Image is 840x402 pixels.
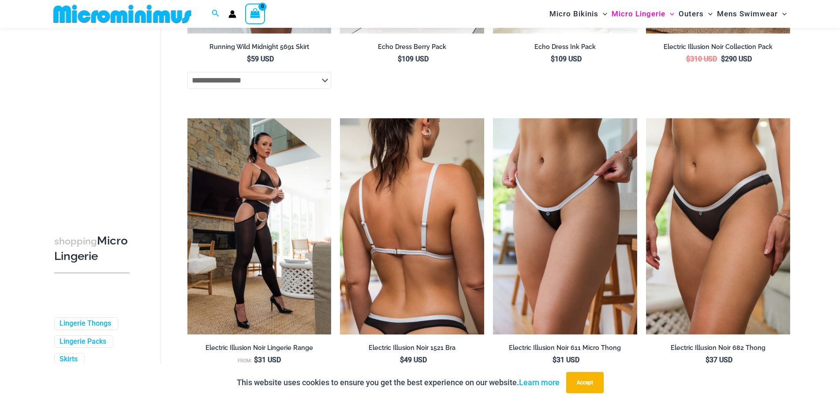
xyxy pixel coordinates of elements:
[54,30,134,206] iframe: TrustedSite Certified
[60,319,111,328] a: Lingerie Thongs
[676,3,715,25] a: OutersMenu ToggleMenu Toggle
[646,118,790,334] a: Electric Illusion Noir 682 Thong 01Electric Illusion Noir 682 Thong 02Electric Illusion Noir 682 ...
[598,3,607,25] span: Menu Toggle
[493,344,637,355] a: Electric Illusion Noir 611 Micro Thong
[247,55,274,63] bdi: 59 USD
[212,8,220,19] a: Search icon link
[187,344,332,352] h2: Electric Illusion Noir Lingerie Range
[340,118,484,334] img: Electric Illusion Noir 1521 Bra 682 Thong 07
[551,55,582,63] bdi: 109 USD
[398,55,429,63] bdi: 109 USD
[60,355,78,364] a: Skirts
[340,43,484,54] a: Echo Dress Berry Pack
[398,55,402,63] span: $
[679,3,704,25] span: Outers
[704,3,713,25] span: Menu Toggle
[228,10,236,18] a: Account icon link
[340,43,484,51] h2: Echo Dress Berry Pack
[493,43,637,54] a: Echo Dress Ink Pack
[519,378,560,387] a: Learn more
[60,337,106,346] a: Lingerie Packs
[717,3,778,25] span: Mens Swimwear
[493,118,637,334] img: Electric Illusion Noir Micro 01
[609,3,676,25] a: Micro LingerieMenu ToggleMenu Toggle
[187,43,332,54] a: Running Wild Midnight 5691 Skirt
[493,118,637,334] a: Electric Illusion Noir Micro 01Electric Illusion Noir Micro 02Electric Illusion Noir Micro 02
[187,118,332,334] a: Electric Illusion Noir 1521 Bra 611 Micro 552 Tights 07Electric Illusion Noir 1521 Bra 682 Thong ...
[721,55,725,63] span: $
[400,356,427,364] bdi: 49 USD
[493,43,637,51] h2: Echo Dress Ink Pack
[245,4,265,24] a: View Shopping Cart, empty
[549,3,598,25] span: Micro Bikinis
[237,376,560,389] p: This website uses cookies to ensure you get the best experience on our website.
[646,344,790,352] h2: Electric Illusion Noir 682 Thong
[254,356,258,364] span: $
[340,344,484,355] a: Electric Illusion Noir 1521 Bra
[553,356,556,364] span: $
[50,4,195,24] img: MM SHOP LOGO FLAT
[646,344,790,355] a: Electric Illusion Noir 682 Thong
[566,372,604,393] button: Accept
[778,3,787,25] span: Menu Toggle
[187,118,332,334] img: Electric Illusion Noir 1521 Bra 611 Micro 552 Tights 07
[612,3,665,25] span: Micro Lingerie
[340,344,484,352] h2: Electric Illusion Noir 1521 Bra
[187,344,332,355] a: Electric Illusion Noir Lingerie Range
[187,43,332,51] h2: Running Wild Midnight 5691 Skirt
[706,356,709,364] span: $
[665,3,674,25] span: Menu Toggle
[247,55,251,63] span: $
[715,3,789,25] a: Mens SwimwearMenu ToggleMenu Toggle
[547,3,609,25] a: Micro BikinisMenu ToggleMenu Toggle
[400,356,404,364] span: $
[254,356,281,364] bdi: 31 USD
[340,118,484,334] a: Electric Illusion Noir 1521 Bra 01Electric Illusion Noir 1521 Bra 682 Thong 07Electric Illusion N...
[686,55,690,63] span: $
[646,118,790,334] img: Electric Illusion Noir 682 Thong 01
[646,43,790,54] a: Electric Illusion Noir Collection Pack
[546,1,791,26] nav: Site Navigation
[721,55,752,63] bdi: 290 USD
[553,356,579,364] bdi: 31 USD
[54,233,130,264] h3: Micro Lingerie
[493,344,637,352] h2: Electric Illusion Noir 611 Micro Thong
[238,358,252,364] span: From:
[54,236,97,247] span: shopping
[646,43,790,51] h2: Electric Illusion Noir Collection Pack
[551,55,555,63] span: $
[706,356,732,364] bdi: 37 USD
[686,55,717,63] bdi: 310 USD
